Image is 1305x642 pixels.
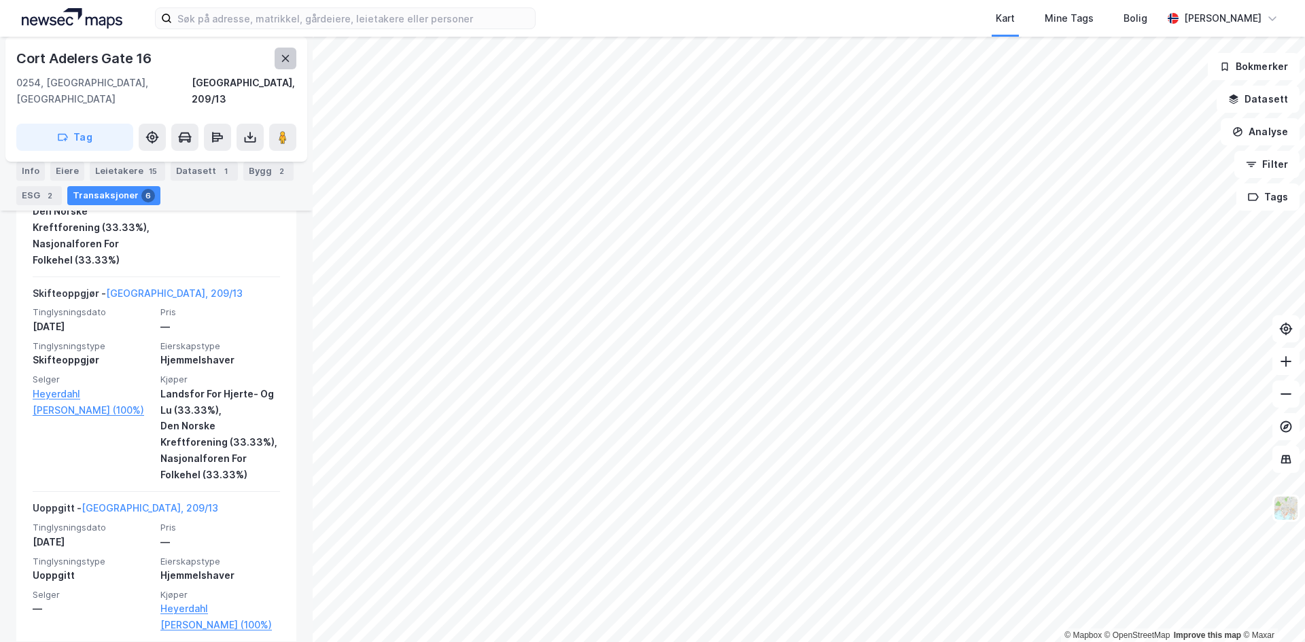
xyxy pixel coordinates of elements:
iframe: Chat Widget [1237,577,1305,642]
div: [DATE] [33,319,152,335]
div: Bolig [1124,10,1147,26]
a: OpenStreetMap [1104,630,1170,640]
span: Selger [33,589,152,601]
span: Tinglysningsdato [33,522,152,533]
div: Mine Tags [1045,10,1094,26]
div: — [160,319,280,335]
div: Hjemmelshaver [160,352,280,368]
div: Datasett [171,162,238,181]
button: Analyse [1221,118,1300,145]
div: Nasjonalforen For Folkehel (33.33%) [33,236,152,268]
div: Den Norske Kreftforening (33.33%), [33,203,152,236]
a: Heyerdahl [PERSON_NAME] (100%) [33,386,152,418]
div: Uoppgitt [33,567,152,584]
img: Z [1273,495,1299,521]
span: Pris [160,306,280,318]
span: Eierskapstype [160,556,280,567]
div: — [33,601,152,617]
a: [GEOGRAPHIC_DATA], 209/13 [82,502,218,514]
button: Tag [16,124,133,151]
div: [PERSON_NAME] [1184,10,1261,26]
div: Landsfor For Hjerte- Og Lu (33.33%), [160,386,280,418]
div: Transaksjoner [67,186,160,205]
div: 6 [141,189,155,202]
div: 2 [43,189,56,202]
span: Tinglysningstype [33,340,152,352]
button: Datasett [1217,86,1300,113]
span: Tinglysningstype [33,556,152,567]
div: 2 [275,164,288,178]
div: Eiere [50,162,84,181]
div: 15 [146,164,160,178]
div: 0254, [GEOGRAPHIC_DATA], [GEOGRAPHIC_DATA] [16,75,192,107]
div: Leietakere [90,162,165,181]
div: 1 [219,164,232,178]
span: Kjøper [160,589,280,601]
div: Info [16,162,45,181]
div: Den Norske Kreftforening (33.33%), [160,418,280,450]
a: Mapbox [1064,630,1102,640]
a: Heyerdahl [PERSON_NAME] (100%) [160,601,280,633]
div: — [160,534,280,550]
span: Selger [33,374,152,385]
div: [GEOGRAPHIC_DATA], 209/13 [192,75,296,107]
div: [DATE] [33,534,152,550]
div: Bygg [243,162,294,181]
button: Filter [1234,151,1300,178]
a: Improve this map [1174,630,1241,640]
span: Pris [160,522,280,533]
div: ESG [16,186,62,205]
div: Skifteoppgjør [33,352,152,368]
span: Kjøper [160,374,280,385]
input: Søk på adresse, matrikkel, gårdeiere, leietakere eller personer [172,8,535,29]
button: Tags [1236,183,1300,211]
div: Uoppgitt - [33,500,218,522]
div: Kontrollprogram for chat [1237,577,1305,642]
img: logo.a4113a55bc3d86da70a041830d287a7e.svg [22,8,122,29]
div: Nasjonalforen For Folkehel (33.33%) [160,450,280,483]
a: [GEOGRAPHIC_DATA], 209/13 [106,287,243,299]
div: Cort Adelers Gate 16 [16,48,154,69]
span: Eierskapstype [160,340,280,352]
div: Kart [996,10,1015,26]
span: Tinglysningsdato [33,306,152,318]
div: Hjemmelshaver [160,567,280,584]
button: Bokmerker [1208,53,1300,80]
div: Skifteoppgjør - [33,285,243,307]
